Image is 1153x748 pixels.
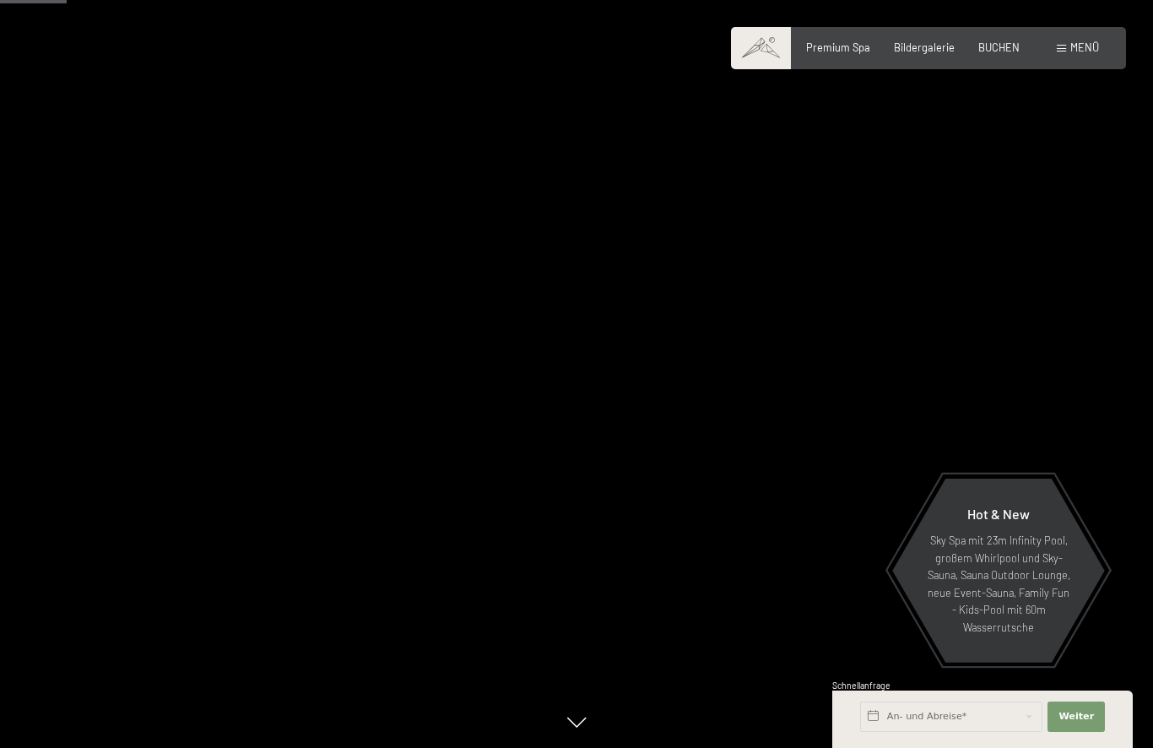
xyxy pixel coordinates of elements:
[1070,41,1099,54] span: Menü
[891,478,1106,664] a: Hot & New Sky Spa mit 23m Infinity Pool, großem Whirlpool und Sky-Sauna, Sauna Outdoor Lounge, ne...
[1058,710,1094,724] span: Weiter
[806,41,870,54] a: Premium Spa
[894,41,955,54] a: Bildergalerie
[925,532,1072,636] p: Sky Spa mit 23m Infinity Pool, großem Whirlpool und Sky-Sauna, Sauna Outdoor Lounge, neue Event-S...
[967,506,1030,522] span: Hot & New
[978,41,1020,54] a: BUCHEN
[1047,702,1105,732] button: Weiter
[832,680,890,691] span: Schnellanfrage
